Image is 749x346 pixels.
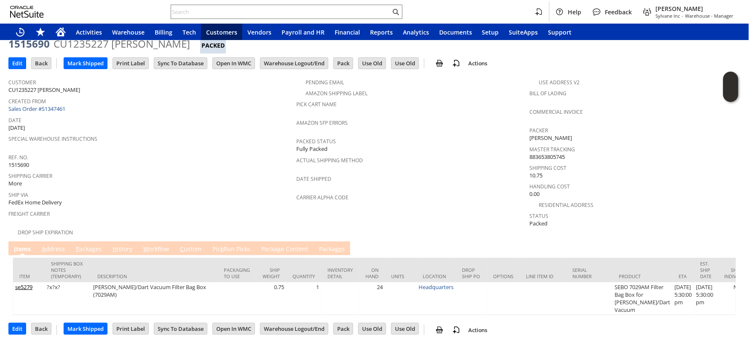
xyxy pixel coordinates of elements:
span: 10.75 [529,172,542,180]
input: Use Old [359,323,386,334]
a: Use Address V2 [539,79,580,86]
a: Documents [434,24,477,40]
a: Tech [177,24,201,40]
input: Open In WMC [213,58,255,69]
span: FedEx Home Delivery [8,198,62,207]
div: 1515690 [8,37,50,51]
span: CU1235227 [PERSON_NAME] [8,86,80,94]
a: Sales Order #S1347461 [8,105,67,113]
div: On Hand [365,267,379,279]
span: Setup [482,28,499,36]
td: 24 [359,282,385,315]
div: Product [619,273,666,279]
a: Home [51,24,71,40]
a: Freight Carrier [8,210,50,217]
span: W [143,245,149,253]
div: Quantity [293,273,315,279]
span: H [113,245,117,253]
input: Back [32,58,51,69]
a: Amazon SFP Errors [296,119,348,126]
input: Warehouse Logout/End [260,323,328,334]
a: Customers [201,24,242,40]
input: Open In WMC [213,323,255,334]
input: Use Old [392,323,419,334]
a: Packages [317,245,347,254]
span: C [180,245,184,253]
input: Edit [9,58,26,69]
a: Billing [150,24,177,40]
div: Shipping Box Notes (Temporary) [51,260,85,279]
div: Units [391,273,410,279]
td: ?x?x? [45,282,91,315]
a: se5279 [15,283,32,291]
input: Edit [9,323,26,334]
a: Master Tracking [529,146,575,153]
a: Packed Status [296,138,336,145]
input: Back [32,323,51,334]
span: Tech [183,28,196,36]
a: Carrier Alpha Code [296,194,349,201]
span: Analytics [403,28,429,36]
input: Mark Shipped [64,323,107,334]
td: SEBO 7029AM Filter Bag Box for [PERSON_NAME]/Dart Vacuum [613,282,673,315]
span: [PERSON_NAME] [656,5,734,13]
span: Fully Packed [296,145,328,153]
a: Handling Cost [529,183,570,190]
a: Actual Shipping Method [296,157,363,164]
a: Ref. No. [8,154,28,161]
div: Description [97,273,211,279]
td: [DATE] 5:30:00 pm [673,282,694,315]
a: Shipping Carrier [8,172,52,180]
a: Shipping Cost [529,164,566,172]
div: Item [19,273,38,279]
span: Billing [155,28,172,36]
div: Packaging to Use [224,267,250,279]
a: Packages [74,245,104,254]
a: Packer [529,127,548,134]
span: More [8,180,22,188]
a: Setup [477,24,504,40]
input: Mark Shipped [64,58,107,69]
a: SuiteApps [504,24,543,40]
a: Activities [71,24,107,40]
span: - [682,13,684,19]
div: ETA [679,273,688,279]
span: Customers [206,28,237,36]
a: Special Warehouse Instructions [8,135,97,142]
a: Created From [8,98,46,105]
span: P [76,245,79,253]
a: Pick Cart Name [296,101,337,108]
span: Oracle Guided Learning Widget. To move around, please hold and drag [723,87,738,102]
a: Support [543,24,577,40]
td: [PERSON_NAME]/Dart Vacuum Filter Bag Box (7029AM) [91,282,217,315]
img: print.svg [435,325,445,335]
span: Help [568,8,582,16]
a: Recent Records [10,24,30,40]
span: Documents [439,28,472,36]
span: I [14,245,16,253]
a: Items [12,245,33,254]
a: Drop Ship Expiration [18,229,73,236]
input: Print Label [113,58,148,69]
svg: Home [56,27,66,37]
a: Reports [365,24,398,40]
div: Drop Ship PO [462,267,481,279]
a: Unrolled view on [725,243,736,253]
span: e [338,245,342,253]
span: 1515690 [8,161,29,169]
a: Customer [8,79,36,86]
input: Pack [334,58,353,69]
a: Custom [178,245,204,254]
iframe: Click here to launch Oracle Guided Learning Help Panel [723,72,738,102]
a: Vendors [242,24,277,40]
span: Support [548,28,572,36]
input: Warehouse Logout/End [260,58,328,69]
a: Commercial Invoice [529,108,583,115]
input: Print Label [113,323,148,334]
div: Inventory Detail [328,267,353,279]
a: Date Shipped [296,175,331,182]
svg: Shortcuts [35,27,46,37]
input: Sync To Database [154,58,207,69]
td: 0.75 [256,282,286,315]
img: print.svg [435,58,445,68]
